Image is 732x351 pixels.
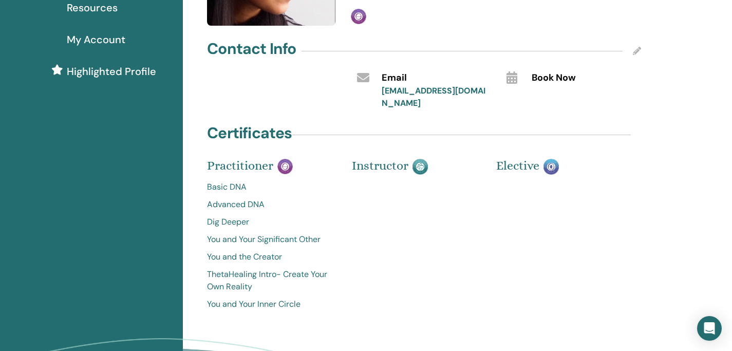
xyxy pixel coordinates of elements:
span: My Account [67,32,125,47]
span: Practitioner [207,158,273,173]
span: Email [382,71,407,85]
h4: Certificates [207,124,292,142]
span: Book Now [532,71,576,85]
a: Dig Deeper [207,216,336,228]
a: You and the Creator [207,251,336,263]
a: ThetaHealing Intro- Create Your Own Reality [207,268,336,293]
a: You and Your Inner Circle [207,298,336,310]
span: Instructor [352,158,408,173]
a: Basic DNA [207,181,336,193]
h4: Contact Info [207,40,296,58]
a: Advanced DNA [207,198,336,211]
span: Highlighted Profile [67,64,156,79]
a: You and Your Significant Other [207,233,336,246]
div: Open Intercom Messenger [697,316,722,341]
span: Elective [496,158,539,173]
a: [EMAIL_ADDRESS][DOMAIN_NAME] [382,85,485,108]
